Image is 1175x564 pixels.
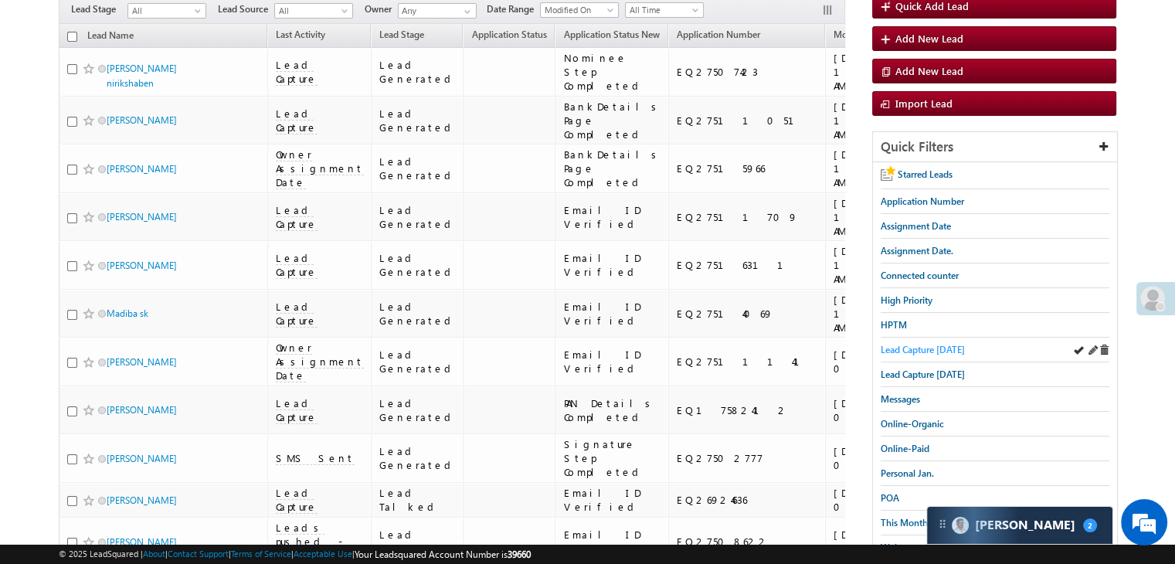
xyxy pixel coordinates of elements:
[471,29,546,40] span: Application Status
[881,492,899,504] span: POA
[898,168,953,180] span: Starred Leads
[168,549,229,559] a: Contact Support
[834,244,920,286] div: [DATE] 10:00 AM
[379,107,457,134] div: Lead Generated
[834,396,920,424] div: [DATE] 09:59 AM
[677,161,818,175] div: EQ27515966
[456,4,475,19] a: Show All Items
[677,210,818,224] div: EQ27511709
[625,2,704,18] a: All Time
[563,437,661,479] div: Signature Step Completed
[268,26,333,46] a: Last Activity
[276,451,355,465] span: SMS Sent
[276,341,364,382] span: Owner Assignment Date
[107,63,177,89] a: [PERSON_NAME] nirikshaben
[218,2,274,16] span: Lead Source
[231,549,291,559] a: Terms of Service
[487,2,540,16] span: Date Range
[881,195,964,207] span: Application Number
[275,4,348,18] span: All
[677,258,818,272] div: EQ27516311
[294,549,352,559] a: Acceptable Use
[508,549,531,560] span: 39660
[67,32,77,42] input: Check all records
[365,2,398,16] span: Owner
[107,307,148,319] a: Madiba sk
[379,444,457,472] div: Lead Generated
[226,443,280,464] em: Submit
[834,29,885,40] span: Modified On
[881,393,920,405] span: Messages
[80,81,260,101] div: Leave a message
[107,114,177,126] a: [PERSON_NAME]
[563,51,661,93] div: Nominee Step Completed
[834,148,920,189] div: [DATE] 10:00 AM
[20,143,282,430] textarea: Type your message and click 'Submit'
[379,29,424,40] span: Lead Stage
[107,536,177,548] a: [PERSON_NAME]
[379,251,457,279] div: Lead Generated
[936,518,949,530] img: carter-drag
[677,65,818,79] div: EQ27507423
[143,549,165,559] a: About
[834,51,920,93] div: [DATE] 10:00 AM
[379,348,457,375] div: Lead Generated
[677,114,818,127] div: EQ27511051
[881,467,934,479] span: Personal Jan.
[677,355,818,369] div: EQ27511141
[834,196,920,238] div: [DATE] 10:00 AM
[834,486,920,514] div: [DATE] 09:58 AM
[563,300,661,328] div: Email ID Verified
[834,293,920,335] div: [DATE] 10:00 AM
[127,3,206,19] a: All
[563,203,661,231] div: Email ID Verified
[379,155,457,182] div: Lead Generated
[881,319,907,331] span: HPTM
[563,29,659,40] span: Application Status New
[276,107,318,134] span: Lead Capture
[873,132,1117,162] div: Quick Filters
[563,348,661,375] div: Email ID Verified
[555,26,667,46] a: Application Status New
[379,396,457,424] div: Lead Generated
[372,26,432,46] a: Lead Stage
[834,100,920,141] div: [DATE] 10:00 AM
[398,3,477,19] input: Type to Search
[379,300,457,328] div: Lead Generated
[563,486,661,514] div: Email ID Verified
[895,97,953,110] span: Import Lead
[276,396,318,424] span: Lead Capture
[107,404,177,416] a: [PERSON_NAME]
[881,220,951,232] span: Assignment Date
[59,547,531,562] span: © 2025 LeadSquared | | | | |
[1083,518,1097,532] span: 2
[107,453,177,464] a: [PERSON_NAME]
[881,270,959,281] span: Connected counter
[563,100,661,141] div: BankDetails Page Completed
[626,3,699,17] span: All Time
[274,3,353,19] a: All
[563,148,661,189] div: BankDetails Page Completed
[276,251,318,279] span: Lead Capture
[677,493,818,507] div: EQ26924636
[881,344,965,355] span: Lead Capture [DATE]
[253,8,290,45] div: Minimize live chat window
[677,29,760,40] span: Application Number
[379,486,457,514] div: Lead Talked
[540,2,619,18] a: Modified On
[834,444,920,472] div: [DATE] 09:59 AM
[881,443,929,454] span: Online-Paid
[107,163,177,175] a: [PERSON_NAME]
[563,396,661,424] div: PAN Details Completed
[276,148,364,189] span: Owner Assignment Date
[80,27,141,47] a: Lead Name
[881,369,965,380] span: Lead Capture [DATE]
[677,403,818,417] div: EQ17582412
[669,26,768,46] a: Application Number
[926,506,1113,545] div: carter-dragCarter[PERSON_NAME]2
[276,521,342,562] span: Leads pushed - RYNG
[276,203,318,231] span: Lead Capture
[826,26,893,46] a: Modified On
[541,3,614,17] span: Modified On
[379,58,457,86] div: Lead Generated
